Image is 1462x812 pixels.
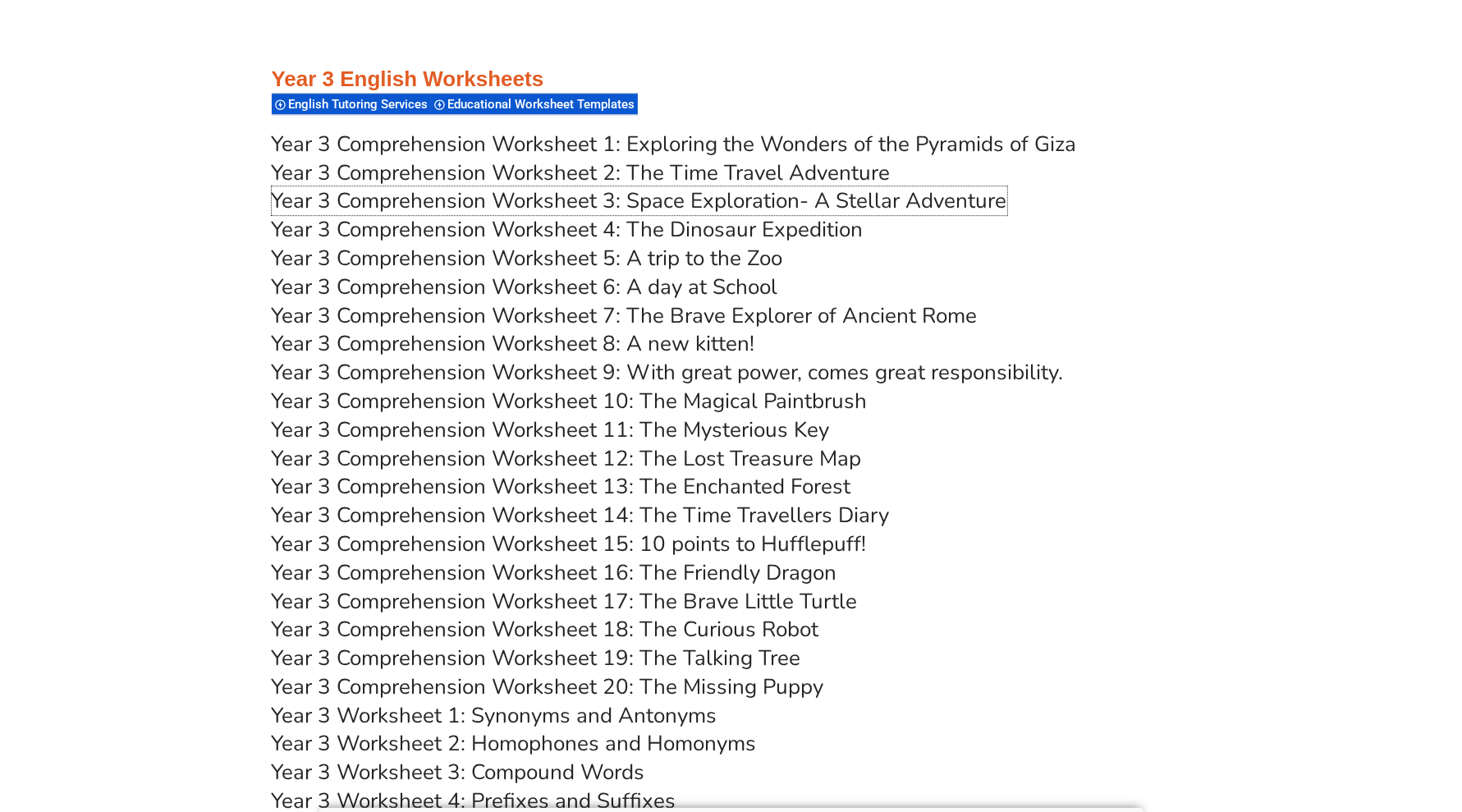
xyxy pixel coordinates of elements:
[272,729,757,758] a: Year 3 Worksheet 2: Homophones and Homonyms
[272,130,1077,158] a: Year 3 Comprehension Worksheet 1: Exploring the Wonders of the Pyramids of Giza
[272,672,824,701] a: Year 3 Comprehension Worksheet 20: The Missing Puppy
[289,97,433,112] span: English Tutoring Services
[272,158,891,187] a: Year 3 Comprehension Worksheet 2: The Time Travel Adventure
[272,93,431,115] div: English Tutoring Services
[272,329,755,358] a: Year 3 Comprehension Worksheet 8: A new kitten!
[272,444,862,473] a: Year 3 Comprehension Worksheet 12: The Lost Treasure Map
[272,530,867,558] a: Year 3 Comprehension Worksheet 15: 10 points to Hufflepuff!
[272,273,778,301] a: Year 3 Comprehension Worksheet 6: A day at School
[448,97,640,112] span: Educational Worksheet Templates
[272,215,864,244] a: Year 3 Comprehension Worksheet 4: The Dinosaur Expedition
[272,472,851,501] a: Year 3 Comprehension Worksheet 13: The Enchanted Forest
[272,501,890,530] a: Year 3 Comprehension Worksheet 14: The Time Travellers Diary
[1189,626,1462,812] iframe: Chat Widget
[272,701,717,730] a: Year 3 Worksheet 1: Synonyms and Antonyms
[272,415,830,444] a: Year 3 Comprehension Worksheet 11: The Mysterious Key
[272,66,1191,94] h3: Year 3 English Worksheets
[272,387,868,415] a: Year 3 Comprehension Worksheet 10: The Magical Paintbrush
[272,301,978,330] a: Year 3 Comprehension Worksheet 7: The Brave Explorer of Ancient Rome
[272,615,819,644] a: Year 3 Comprehension Worksheet 18: The Curious Robot
[272,587,858,616] a: Year 3 Comprehension Worksheet 17: The Brave Little Turtle
[272,644,801,672] a: Year 3 Comprehension Worksheet 19: The Talking Tree
[272,758,645,787] a: Year 3 Worksheet 3: Compound Words
[272,558,837,587] a: Year 3 Comprehension Worksheet 16: The Friendly Dragon
[431,93,638,115] div: Educational Worksheet Templates
[272,244,783,273] a: Year 3 Comprehension Worksheet 5: A trip to the Zoo
[272,186,1007,215] a: Year 3 Comprehension Worksheet 3: Space Exploration- A Stellar Adventure
[272,358,1064,387] a: Year 3 Comprehension Worksheet 9: With great power, comes great responsibility.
